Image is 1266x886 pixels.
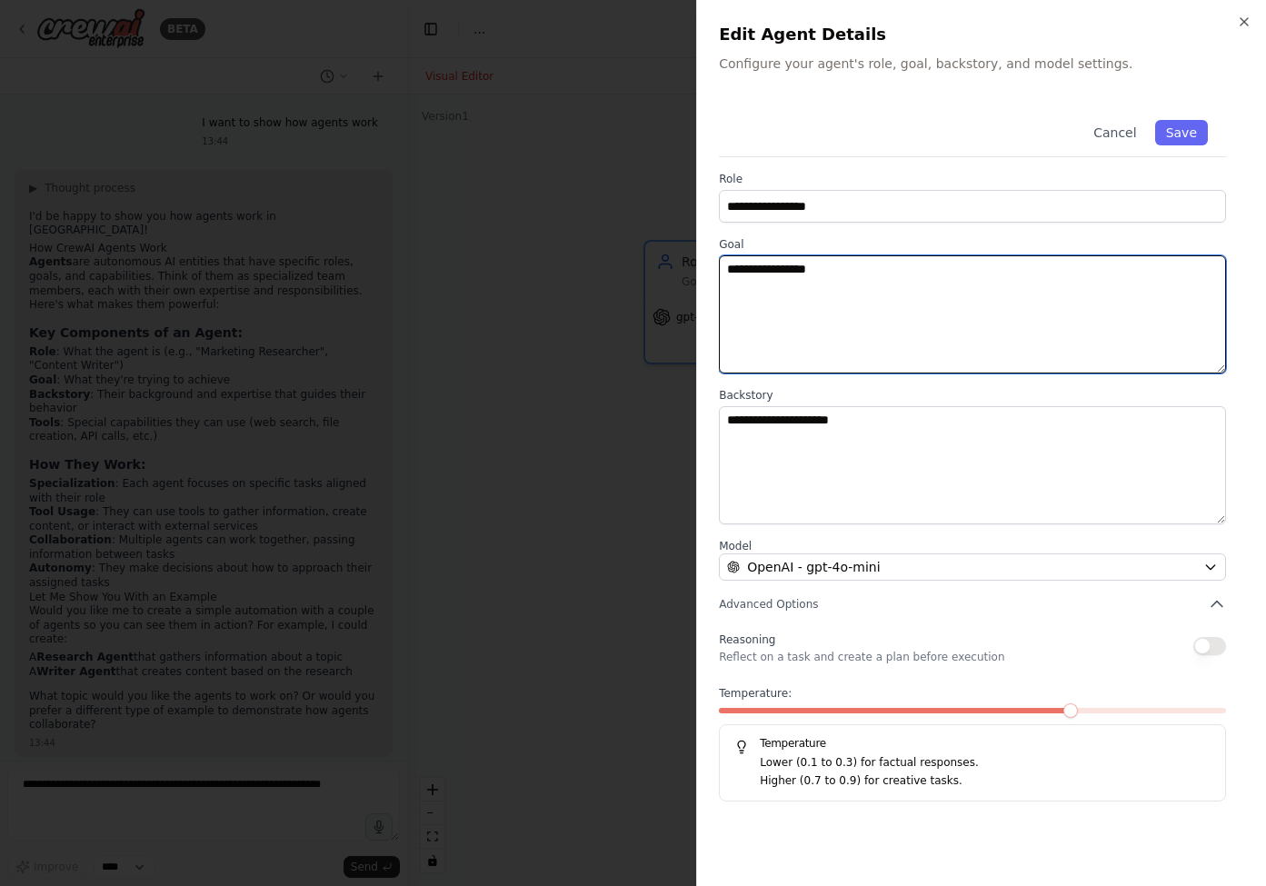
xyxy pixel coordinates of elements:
label: Goal [719,237,1226,252]
label: Role [719,172,1226,186]
h5: Temperature [734,736,1211,751]
button: OpenAI - gpt-4o-mini [719,553,1226,581]
h2: Edit Agent Details [719,22,1244,47]
p: Higher (0.7 to 0.9) for creative tasks. [760,772,1211,791]
p: Configure your agent's role, goal, backstory, and model settings. [719,55,1244,73]
button: Advanced Options [719,595,1226,613]
span: Temperature: [719,686,792,701]
button: Save [1155,120,1208,145]
span: OpenAI - gpt-4o-mini [747,558,880,576]
button: Cancel [1082,120,1147,145]
label: Backstory [719,388,1226,403]
span: Advanced Options [719,597,818,612]
p: Reflect on a task and create a plan before execution [719,650,1004,664]
p: Lower (0.1 to 0.3) for factual responses. [760,754,1211,772]
label: Model [719,539,1226,553]
span: Reasoning [719,633,775,646]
